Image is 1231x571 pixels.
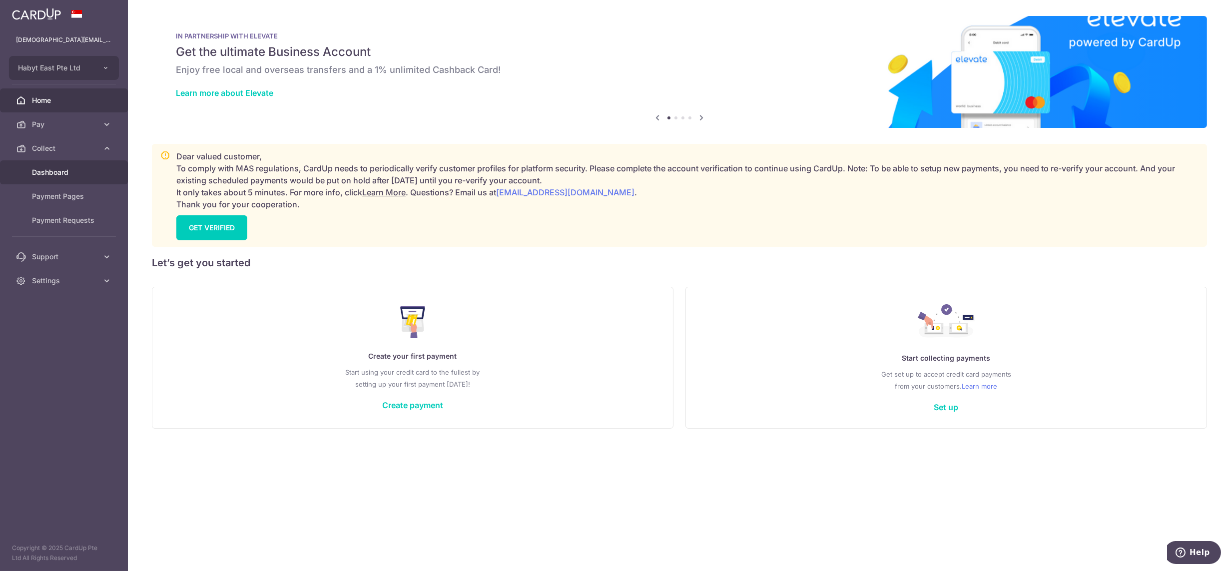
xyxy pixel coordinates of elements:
[962,380,998,392] a: Learn more
[172,366,653,390] p: Start using your credit card to the fullest by setting up your first payment [DATE]!
[918,304,975,340] img: Collect Payment
[12,8,61,20] img: CardUp
[176,215,247,240] a: GET VERIFIED
[32,167,98,177] span: Dashboard
[152,16,1207,128] img: Renovation banner
[176,32,1183,40] p: IN PARTNERSHIP WITH ELEVATE
[176,44,1183,60] h5: Get the ultimate Business Account
[32,143,98,153] span: Collect
[18,63,92,73] span: Habyt East Pte Ltd
[176,150,1199,210] p: Dear valued customer, To comply with MAS regulations, CardUp needs to periodically verify custome...
[382,400,443,410] a: Create payment
[172,350,653,362] p: Create your first payment
[496,187,634,197] a: [EMAIL_ADDRESS][DOMAIN_NAME]
[32,119,98,129] span: Pay
[9,56,119,80] button: Habyt East Pte Ltd
[934,402,959,412] a: Set up
[176,88,273,98] a: Learn more about Elevate
[32,276,98,286] span: Settings
[32,215,98,225] span: Payment Requests
[16,35,112,45] p: [DEMOGRAPHIC_DATA][EMAIL_ADDRESS][DOMAIN_NAME]
[362,187,406,197] a: Learn More
[706,368,1187,392] p: Get set up to accept credit card payments from your customers.
[32,191,98,201] span: Payment Pages
[400,306,426,338] img: Make Payment
[152,255,1207,271] h5: Let’s get you started
[706,352,1187,364] p: Start collecting payments
[32,252,98,262] span: Support
[32,95,98,105] span: Home
[1167,541,1221,566] iframe: Opens a widget where you can find more information
[176,64,1183,76] h6: Enjoy free local and overseas transfers and a 1% unlimited Cashback Card!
